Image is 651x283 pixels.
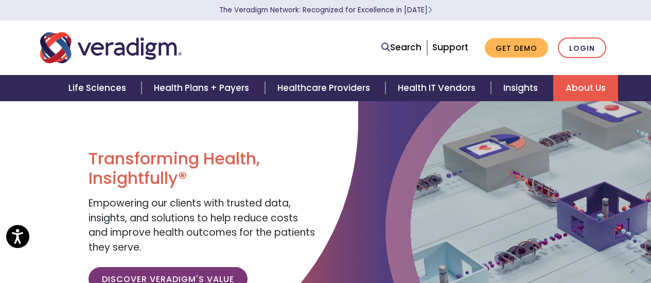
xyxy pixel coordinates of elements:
h1: Transforming Health, Insightfully® [89,149,318,188]
a: Health Plans + Payers [142,75,265,101]
a: Life Sciences [56,75,142,101]
span: Learn More [428,5,432,15]
a: The Veradigm Network: Recognized for Excellence in [DATE]Learn More [219,5,432,15]
a: Login [558,37,606,59]
a: About Us [553,75,618,101]
a: Health IT Vendors [385,75,491,101]
a: Healthcare Providers [265,75,385,101]
a: Support [432,41,468,53]
span: Empowering our clients with trusted data, insights, and solutions to help reduce costs and improv... [89,196,315,254]
a: Get Demo [485,38,548,58]
a: Search [381,41,421,54]
img: Veradigm logo [40,31,182,65]
a: Insights [491,75,553,101]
